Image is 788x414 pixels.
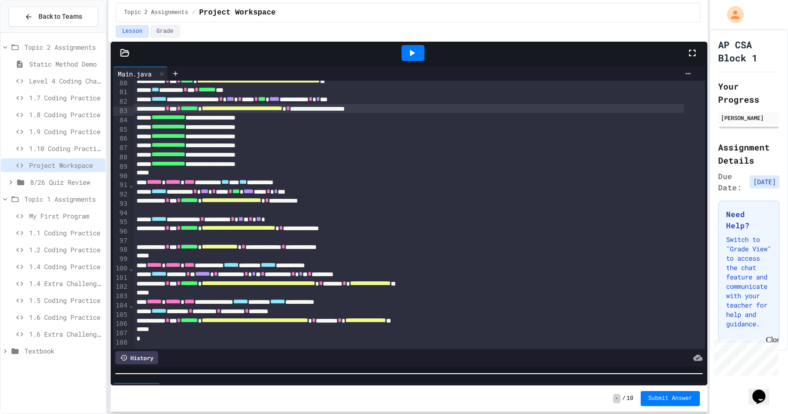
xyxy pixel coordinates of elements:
[641,391,700,406] button: Submit Answer
[750,175,780,188] span: [DATE]
[613,394,620,403] span: -
[38,12,82,22] span: Back to Teams
[749,376,779,405] iframe: chat widget
[717,4,746,25] div: My Account
[8,7,98,27] button: Back to Teams
[192,9,195,16] span: /
[29,211,102,221] span: My First Program
[718,38,780,64] h1: AP CSA Block 1
[29,329,102,339] span: 1.6 Extra Challenge Problem
[29,76,102,86] span: Level 4 Coding Challenge
[29,228,102,238] span: 1.1 Coding Practice
[622,395,626,402] span: /
[648,395,692,402] span: Submit Answer
[29,245,102,255] span: 1.2 Coding Practice
[29,127,102,136] span: 1.9 Coding Practice
[726,209,772,231] h3: Need Help?
[710,336,779,376] iframe: chat widget
[151,25,180,38] button: Grade
[29,295,102,305] span: 1.5 Coding Practice
[199,7,275,18] span: Project Workspace
[29,160,102,170] span: Project Workspace
[718,80,780,106] h2: Your Progress
[721,113,777,122] div: [PERSON_NAME]
[627,395,633,402] span: 10
[29,143,102,153] span: 1.10 Coding Practice
[726,235,772,329] p: Switch to "Grade View" to access the chat feature and communicate with your teacher for help and ...
[4,4,65,60] div: Chat with us now!Close
[29,110,102,120] span: 1.8 Coding Practice
[29,279,102,288] span: 1.4 Extra Challenge Problem
[124,9,188,16] span: Topic 2 Assignments
[718,141,780,167] h2: Assignment Details
[29,312,102,322] span: 1.6 Coding Practice
[29,93,102,103] span: 1.7 Coding Practice
[24,194,102,204] span: Topic 1 Assignments
[30,177,102,187] span: 8/26 Quiz Review
[29,262,102,271] span: 1.4 Coding Practice
[718,171,746,193] span: Due Date:
[29,59,102,69] span: Static Method Demo
[24,42,102,52] span: Topic 2 Assignments
[116,25,148,38] button: Lesson
[24,346,102,356] span: Textbook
